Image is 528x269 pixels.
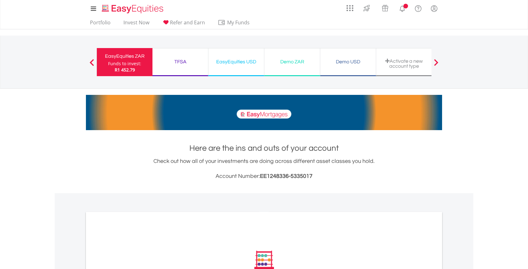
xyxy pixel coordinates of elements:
a: Portfolio [87,19,113,29]
a: Invest Now [121,19,152,29]
div: Funds to invest: [108,61,141,67]
img: EasyMortage Promotion Banner [86,95,442,130]
div: Check out how all of your investments are doing across different asset classes you hold. [86,157,442,181]
div: EasyEquities USD [212,57,260,66]
a: My Profile [426,2,442,15]
img: vouchers-v2.svg [380,3,390,13]
a: Refer and Earn [160,19,207,29]
div: Demo ZAR [268,57,316,66]
img: grid-menu-icon.svg [346,5,353,12]
div: TFSA [156,57,204,66]
div: Demo USD [324,57,372,66]
span: Refer and Earn [170,19,205,26]
a: Notifications [394,2,410,14]
h1: Here are the ins and outs of your account [86,143,442,154]
span: R1 452.79 [115,67,135,73]
h3: Account Number: [86,172,442,181]
div: EasyEquities ZAR [101,52,149,61]
a: Vouchers [376,2,394,13]
div: Activate a new account type [380,58,428,69]
a: AppsGrid [342,2,357,12]
img: EasyEquities_Logo.png [101,4,166,14]
img: thrive-v2.svg [361,3,372,13]
span: My Funds [218,18,259,27]
a: Home page [99,2,166,14]
a: FAQ's and Support [410,2,426,14]
span: EE1248336-5335017 [260,173,312,179]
